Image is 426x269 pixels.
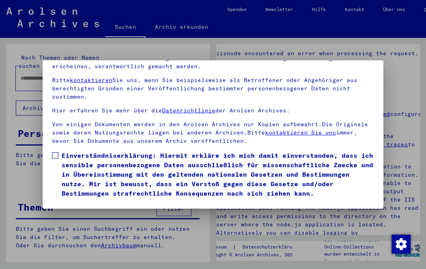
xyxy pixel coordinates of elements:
img: Zustimmung ändern [392,235,411,254]
a: kontaktieren Sie uns [265,129,336,136]
span: Einverständniserklärung: Hiermit erkläre ich mich damit einverstanden, dass ich sensible personen... [62,151,374,198]
p: Von einigen Dokumenten werden in den Arolsen Archives nur Kopien aufbewahrt.Die Originale sowie d... [52,120,374,145]
p: Hier erfahren Sie mehr über die der Arolsen Archives. [52,106,374,115]
a: kontaktieren [70,77,112,84]
div: Zustimmung ändern [391,234,410,253]
p: Bitte Sie uns, wenn Sie beispielsweise als Betroffener oder Angehöriger aus berechtigten Gründen ... [52,76,374,101]
a: Datenrichtlinie [162,107,215,114]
